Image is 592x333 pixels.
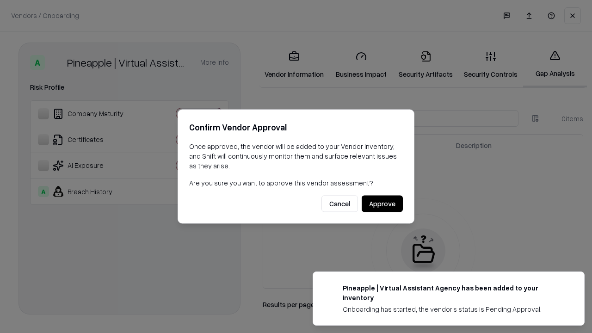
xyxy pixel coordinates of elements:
[343,283,562,302] div: Pineapple | Virtual Assistant Agency has been added to your inventory
[189,142,403,171] p: Once approved, the vendor will be added to your Vendor Inventory, and Shift will continuously mon...
[189,121,403,134] h2: Confirm Vendor Approval
[189,178,403,188] p: Are you sure you want to approve this vendor assessment?
[321,196,358,212] button: Cancel
[362,196,403,212] button: Approve
[343,304,562,314] div: Onboarding has started, the vendor's status is Pending Approval.
[324,283,335,294] img: trypineapple.com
